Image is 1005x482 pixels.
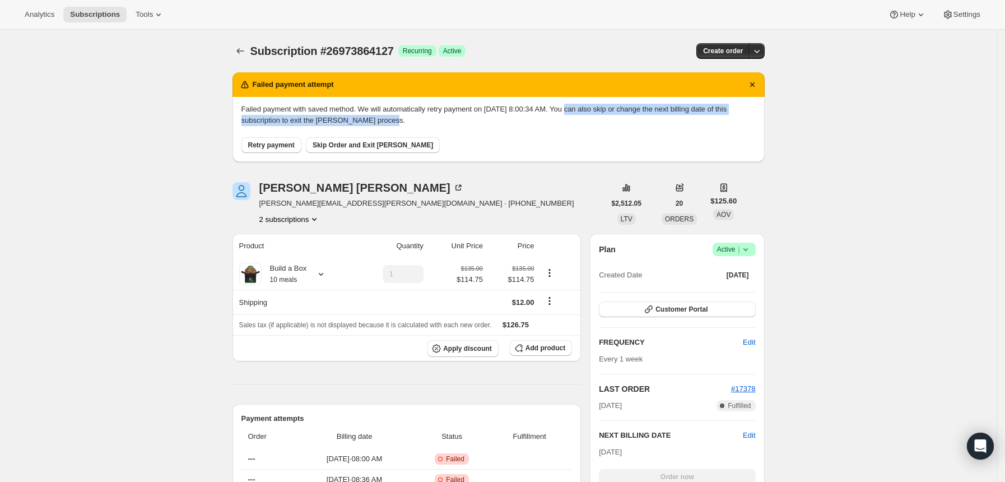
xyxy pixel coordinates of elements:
span: Every 1 week [599,355,643,363]
span: [DATE] · 08:00 AM [299,453,410,465]
button: $2,512.05 [605,196,648,211]
span: $125.60 [710,196,737,207]
button: Settings [936,7,987,22]
span: Status [417,431,487,442]
button: Skip Order and Exit [PERSON_NAME] [306,137,440,153]
h2: Failed payment attempt [253,79,334,90]
span: Analytics [25,10,54,19]
button: Analytics [18,7,61,22]
span: $2,512.05 [612,199,641,208]
button: Subscriptions [63,7,127,22]
img: product img [239,263,262,285]
th: Price [486,234,538,258]
span: Subscription #26973864127 [250,45,394,57]
button: 20 [669,196,690,211]
span: $126.75 [502,321,529,329]
button: Apply discount [427,340,499,357]
span: [DATE] [727,271,749,280]
span: [PERSON_NAME][EMAIL_ADDRESS][PERSON_NAME][DOMAIN_NAME] · [PHONE_NUMBER] [259,198,574,209]
span: Apply discount [443,344,492,353]
button: Tools [129,7,171,22]
span: ORDERS [665,215,694,223]
button: #17378 [731,383,755,395]
button: Customer Portal [599,302,755,317]
button: Product actions [259,214,320,225]
small: $135.00 [512,265,534,272]
button: Dismiss notification [745,77,760,92]
div: [PERSON_NAME] [PERSON_NAME] [259,182,464,193]
span: Settings [953,10,980,19]
span: [DATE] [599,448,622,456]
span: Active [717,244,751,255]
span: Help [900,10,915,19]
th: Order [241,424,296,449]
span: 20 [676,199,683,208]
button: Edit [743,430,755,441]
span: Sales tax (if applicable) is not displayed because it is calculated with each new order. [239,321,492,329]
th: Quantity [353,234,427,258]
span: Tools [136,10,153,19]
span: $114.75 [490,274,534,285]
span: [DATE] [599,400,622,411]
button: [DATE] [720,267,756,283]
span: Nicholas Sozio [232,182,250,200]
span: AOV [716,211,731,219]
span: Fulfillment [494,431,565,442]
button: Retry payment [241,137,301,153]
span: Skip Order and Exit [PERSON_NAME] [313,141,433,150]
span: Subscriptions [70,10,120,19]
span: --- [248,455,255,463]
button: Help [882,7,933,22]
span: Failed [446,455,464,464]
p: Failed payment with saved method. We will automatically retry payment on [DATE] 8:00:34 AM. You c... [241,104,756,126]
span: Create order [703,47,743,55]
small: $135.00 [461,265,483,272]
span: Add product [525,344,565,353]
span: LTV [621,215,632,223]
span: Created Date [599,270,642,281]
h2: Payment attempts [241,413,573,424]
a: #17378 [731,384,755,393]
span: Fulfilled [728,401,751,410]
th: Unit Price [427,234,486,258]
button: Edit [736,333,762,351]
h2: Plan [599,244,616,255]
button: Shipping actions [541,295,559,307]
button: Subscriptions [232,43,248,59]
span: Retry payment [248,141,295,150]
th: Shipping [232,290,353,314]
span: Customer Portal [655,305,708,314]
h2: NEXT BILLING DATE [599,430,743,441]
span: | [738,245,739,254]
div: Build a Box [262,263,307,285]
span: Billing date [299,431,410,442]
button: Product actions [541,267,559,279]
div: Open Intercom Messenger [967,433,994,460]
span: Edit [743,337,755,348]
span: $12.00 [512,298,534,307]
small: 10 meals [270,276,297,284]
button: Add product [510,340,572,356]
th: Product [232,234,353,258]
h2: FREQUENCY [599,337,743,348]
span: $114.75 [457,274,483,285]
span: Recurring [403,47,432,55]
span: Active [443,47,462,55]
button: Create order [696,43,750,59]
h2: LAST ORDER [599,383,731,395]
